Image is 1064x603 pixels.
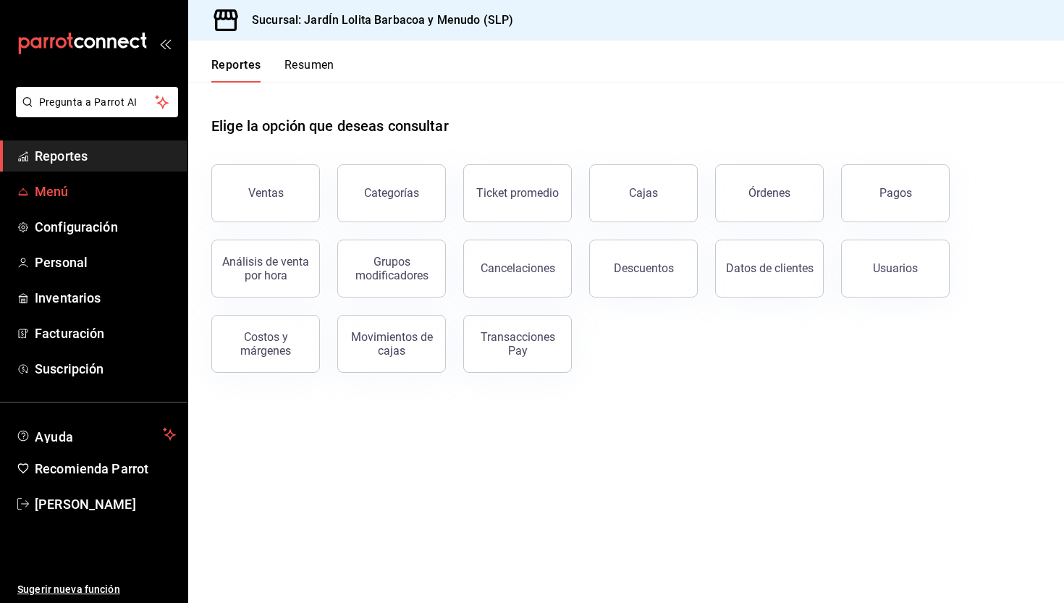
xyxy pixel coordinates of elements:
div: Transacciones Pay [473,330,562,358]
a: Pregunta a Parrot AI [10,105,178,120]
div: Ventas [248,186,284,200]
span: Facturación [35,324,176,343]
span: Reportes [35,146,176,166]
div: Análisis de venta por hora [221,255,311,282]
h3: Sucursal: JardÍn Lolita Barbacoa y Menudo (SLP) [240,12,513,29]
span: Inventarios [35,288,176,308]
div: Órdenes [748,186,790,200]
div: Movimientos de cajas [347,330,436,358]
button: open_drawer_menu [159,38,171,49]
div: Cancelaciones [481,261,555,275]
div: Usuarios [873,261,918,275]
h1: Elige la opción que deseas consultar [211,115,449,137]
span: [PERSON_NAME] [35,494,176,514]
div: Descuentos [614,261,674,275]
button: Movimientos de cajas [337,315,446,373]
button: Resumen [284,58,334,83]
button: Ventas [211,164,320,222]
span: Pregunta a Parrot AI [39,95,156,110]
button: Pregunta a Parrot AI [16,87,178,117]
div: Grupos modificadores [347,255,436,282]
span: Configuración [35,217,176,237]
button: Costos y márgenes [211,315,320,373]
div: Cajas [629,185,659,202]
button: Cancelaciones [463,240,572,298]
button: Órdenes [715,164,824,222]
button: Ticket promedio [463,164,572,222]
div: Categorías [364,186,419,200]
button: Datos de clientes [715,240,824,298]
span: Personal [35,253,176,272]
button: Reportes [211,58,261,83]
span: Recomienda Parrot [35,459,176,478]
span: Ayuda [35,426,157,443]
div: Costos y márgenes [221,330,311,358]
button: Análisis de venta por hora [211,240,320,298]
span: Suscripción [35,359,176,379]
button: Usuarios [841,240,950,298]
button: Descuentos [589,240,698,298]
button: Pagos [841,164,950,222]
span: Sugerir nueva función [17,582,176,597]
div: Datos de clientes [726,261,814,275]
a: Cajas [589,164,698,222]
div: Pagos [879,186,912,200]
span: Menú [35,182,176,201]
button: Grupos modificadores [337,240,446,298]
button: Transacciones Pay [463,315,572,373]
div: Ticket promedio [476,186,559,200]
button: Categorías [337,164,446,222]
div: navigation tabs [211,58,334,83]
